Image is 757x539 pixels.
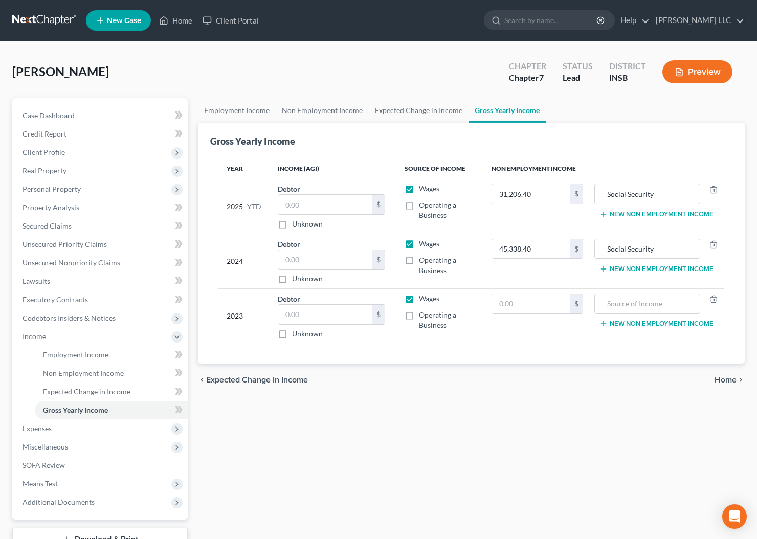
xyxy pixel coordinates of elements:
span: Expenses [23,424,52,433]
span: Gross Yearly Income [43,406,108,414]
span: Case Dashboard [23,111,75,120]
a: Credit Report [14,125,188,143]
a: Unsecured Priority Claims [14,235,188,254]
div: 2025 [227,184,261,229]
a: Non Employment Income [276,98,369,123]
div: Chapter [509,72,546,84]
input: 0.00 [492,294,570,313]
button: New Non Employment Income [599,210,714,218]
div: District [609,60,646,72]
input: Source of Income [600,294,695,313]
label: Unknown [292,274,323,284]
div: $ [372,305,385,324]
a: Help [615,11,650,30]
a: Expected Change in Income [35,383,188,401]
a: SOFA Review [14,456,188,475]
span: Employment Income [43,350,108,359]
span: Lawsuits [23,277,50,285]
a: Unsecured Nonpriority Claims [14,254,188,272]
a: Secured Claims [14,217,188,235]
span: Miscellaneous [23,442,68,451]
label: Unknown [292,329,323,339]
button: Home chevron_right [715,376,745,384]
label: Debtor [278,239,300,250]
input: Source of Income [600,184,695,204]
div: Open Intercom Messenger [722,504,747,529]
label: Debtor [278,294,300,304]
button: chevron_left Expected Change in Income [198,376,308,384]
a: Non Employment Income [35,364,188,383]
a: Case Dashboard [14,106,188,125]
div: $ [372,195,385,214]
a: Employment Income [35,346,188,364]
span: Wages [419,294,439,303]
a: Employment Income [198,98,276,123]
input: 0.00 [492,184,570,204]
span: Additional Documents [23,498,95,506]
span: Property Analysis [23,203,79,212]
span: Expected Change in Income [206,376,308,384]
input: 0.00 [278,250,372,269]
div: Lead [563,72,593,84]
span: Codebtors Insiders & Notices [23,313,116,322]
span: YTD [247,201,261,212]
div: 2024 [227,239,261,284]
input: 0.00 [278,195,372,214]
a: Home [154,11,197,30]
a: Executory Contracts [14,290,188,309]
a: Client Portal [197,11,264,30]
label: Debtor [278,184,300,194]
a: Gross Yearly Income [35,401,188,419]
div: $ [372,250,385,269]
span: Real Property [23,166,66,175]
span: Operating a Business [419,256,456,275]
span: Executory Contracts [23,295,88,304]
i: chevron_right [737,376,745,384]
div: 2023 [227,294,261,339]
a: [PERSON_NAME] LLC [651,11,744,30]
input: Search by name... [504,11,598,30]
a: Lawsuits [14,272,188,290]
span: Operating a Business [419,200,456,219]
span: Secured Claims [23,221,72,230]
i: chevron_left [198,376,206,384]
input: 0.00 [278,305,372,324]
input: Source of Income [600,239,695,259]
span: Expected Change in Income [43,387,130,396]
span: Non Employment Income [43,369,124,377]
span: Client Profile [23,148,65,156]
span: Wages [419,184,439,193]
div: Chapter [509,60,546,72]
div: $ [570,239,583,259]
span: Unsecured Priority Claims [23,240,107,249]
span: [PERSON_NAME] [12,64,109,79]
span: Wages [419,239,439,248]
input: 0.00 [492,239,570,259]
span: Credit Report [23,129,66,138]
span: New Case [107,17,141,25]
div: $ [570,184,583,204]
div: $ [570,294,583,313]
span: Personal Property [23,185,81,193]
th: Year [218,159,270,179]
span: 7 [539,73,544,82]
div: Gross Yearly Income [210,135,295,147]
button: New Non Employment Income [599,265,714,273]
th: Source of Income [396,159,483,179]
th: Income (AGI) [270,159,396,179]
span: Means Test [23,479,58,488]
a: Expected Change in Income [369,98,469,123]
span: Operating a Business [419,310,456,329]
label: Unknown [292,219,323,229]
span: Income [23,332,46,341]
span: Home [715,376,737,384]
a: Gross Yearly Income [469,98,546,123]
div: INSB [609,72,646,84]
th: Non Employment Income [483,159,724,179]
button: Preview [662,60,732,83]
span: SOFA Review [23,461,65,469]
span: Unsecured Nonpriority Claims [23,258,120,267]
button: New Non Employment Income [599,320,714,328]
a: Property Analysis [14,198,188,217]
div: Status [563,60,593,72]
